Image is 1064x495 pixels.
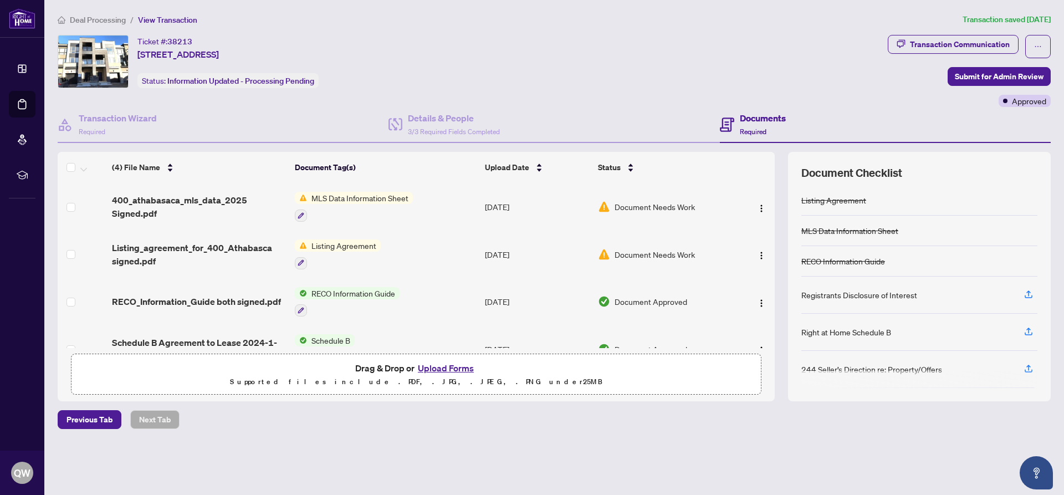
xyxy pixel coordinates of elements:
[295,239,381,269] button: Status IconListing Agreement
[14,465,30,481] span: QW
[1020,456,1053,489] button: Open asap
[138,15,197,25] span: View Transaction
[615,295,687,308] span: Document Approved
[594,152,735,183] th: Status
[295,192,413,222] button: Status IconMLS Data Information Sheet
[948,67,1051,86] button: Submit for Admin Review
[307,334,355,346] span: Schedule B
[78,375,754,389] p: Supported files include .PDF, .JPG, .JPEG, .PNG under 25 MB
[108,152,290,183] th: (4) File Name
[801,326,891,338] div: Right at Home Schedule B
[167,37,192,47] span: 38213
[58,35,128,88] img: IMG-W12198095_1.jpg
[598,248,610,261] img: Document Status
[753,293,770,310] button: Logo
[753,340,770,358] button: Logo
[58,16,65,24] span: home
[307,239,381,252] span: Listing Agreement
[740,127,766,136] span: Required
[955,68,1043,85] span: Submit for Admin Review
[757,346,766,355] img: Logo
[79,111,157,125] h4: Transaction Wizard
[480,183,594,231] td: [DATE]
[130,13,134,26] li: /
[295,334,307,346] img: Status Icon
[480,152,594,183] th: Upload Date
[112,295,281,308] span: RECO_Information_Guide both signed.pdf
[295,287,400,317] button: Status IconRECO Information Guide
[615,248,695,261] span: Document Needs Work
[801,255,885,267] div: RECO Information Guide
[58,410,121,429] button: Previous Tab
[137,35,192,48] div: Ticket #:
[801,363,942,375] div: 244 Seller’s Direction re: Property/Offers
[963,13,1051,26] article: Transaction saved [DATE]
[598,343,610,355] img: Document Status
[740,111,786,125] h4: Documents
[801,165,902,181] span: Document Checklist
[615,343,687,355] span: Document Approved
[295,334,355,364] button: Status IconSchedule B
[290,152,480,183] th: Document Tag(s)
[71,354,761,395] span: Drag & Drop orUpload FormsSupported files include .PDF, .JPG, .JPEG, .PNG under25MB
[757,251,766,260] img: Logo
[408,111,500,125] h4: Details & People
[307,287,400,299] span: RECO Information Guide
[112,193,286,220] span: 400_athabasaca_mls_data_2025 Signed.pdf
[9,8,35,29] img: logo
[480,278,594,326] td: [DATE]
[888,35,1019,54] button: Transaction Communication
[598,295,610,308] img: Document Status
[1034,43,1042,50] span: ellipsis
[753,198,770,216] button: Logo
[295,192,307,204] img: Status Icon
[801,194,866,206] div: Listing Agreement
[295,239,307,252] img: Status Icon
[137,73,319,88] div: Status:
[801,289,917,301] div: Registrants Disclosure of Interest
[70,15,126,25] span: Deal Processing
[480,231,594,278] td: [DATE]
[598,201,610,213] img: Document Status
[130,410,180,429] button: Next Tab
[295,287,307,299] img: Status Icon
[757,204,766,213] img: Logo
[355,361,477,375] span: Drag & Drop or
[415,361,477,375] button: Upload Forms
[112,161,160,173] span: (4) File Name
[112,336,286,363] span: Schedule B Agreement to Lease 2024-1-1-1-1.pdf
[480,325,594,373] td: [DATE]
[615,201,695,213] span: Document Needs Work
[167,76,314,86] span: Information Updated - Processing Pending
[112,241,286,268] span: Listing_agreement_for_400_Athabasca signed.pdf
[1012,95,1046,107] span: Approved
[66,411,112,428] span: Previous Tab
[79,127,105,136] span: Required
[408,127,500,136] span: 3/3 Required Fields Completed
[801,224,898,237] div: MLS Data Information Sheet
[485,161,529,173] span: Upload Date
[753,246,770,263] button: Logo
[137,48,219,61] span: [STREET_ADDRESS]
[910,35,1010,53] div: Transaction Communication
[757,299,766,308] img: Logo
[307,192,413,204] span: MLS Data Information Sheet
[598,161,621,173] span: Status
